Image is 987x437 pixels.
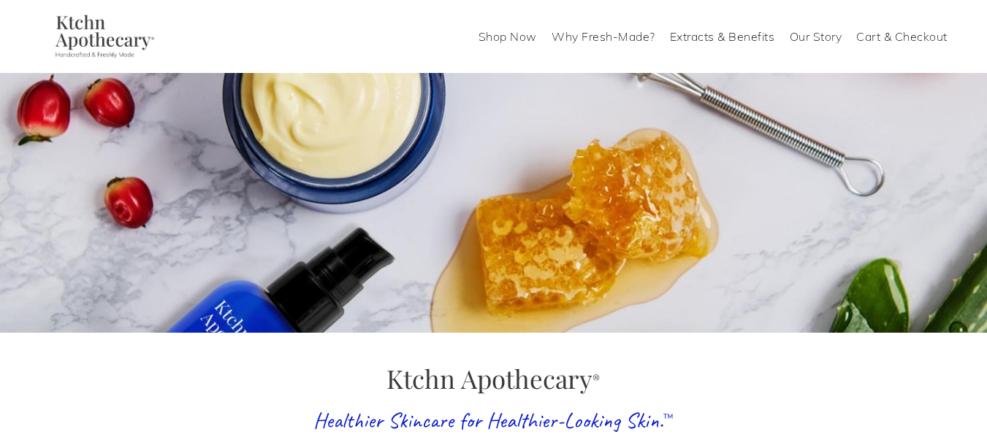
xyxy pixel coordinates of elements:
a: Cart & Checkout [856,25,948,48]
sup: ™ [663,410,674,425]
a: Our Story [790,25,842,48]
a: Shop Now [479,25,537,48]
span: Healthier Skincare for Healthier-Looking Skin. [313,406,663,434]
span: Ktchn Apothecary [386,361,600,395]
a: Extracts & Benefits [670,25,775,48]
a: Why Fresh-Made? [552,25,655,48]
img: Ktchn Apothecary [39,15,164,58]
sup: ® [592,371,600,386]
